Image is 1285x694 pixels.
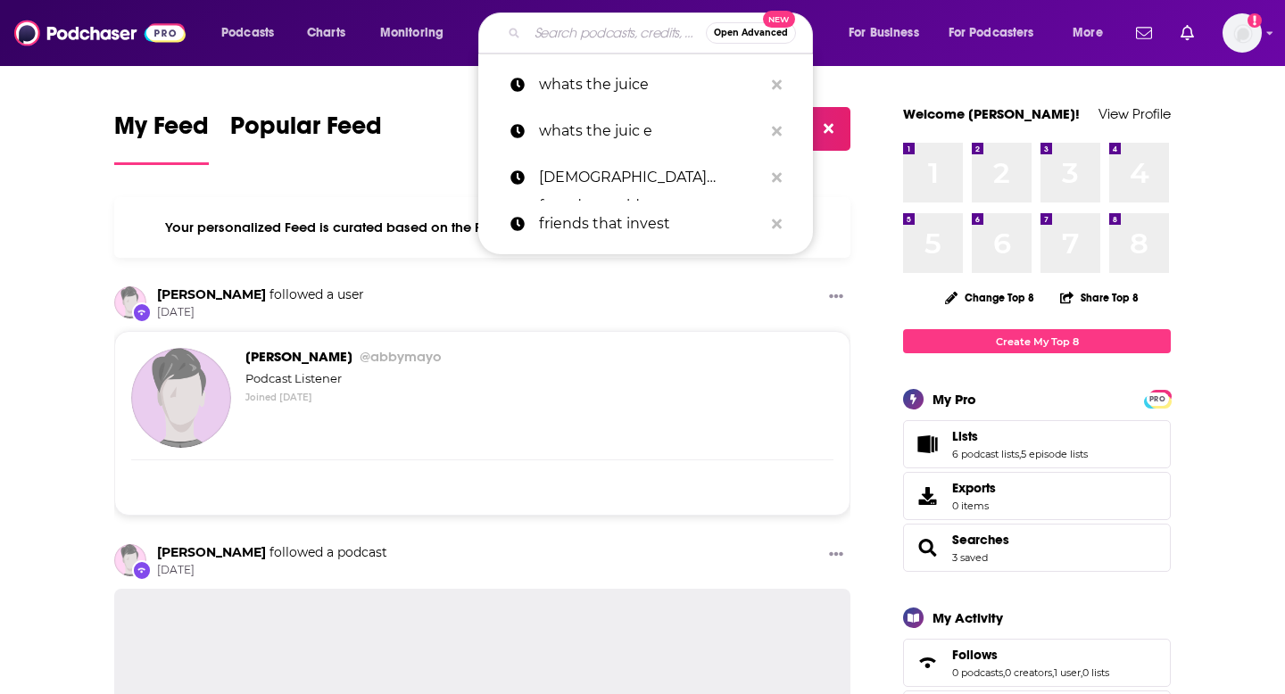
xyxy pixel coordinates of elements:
img: amandagibson [114,544,146,576]
a: Create My Top 8 [903,329,1171,353]
img: Podchaser - Follow, Share and Rate Podcasts [14,16,186,50]
a: 0 podcasts [952,666,1003,679]
a: amandagibson [157,286,266,302]
span: More [1073,21,1103,45]
span: Follows [903,639,1171,687]
span: Exports [909,483,945,508]
a: 1 user [1054,666,1081,679]
span: , [1081,666,1082,679]
a: Exports [903,472,1171,520]
a: Show notifications dropdown [1173,18,1201,48]
a: Searches [952,532,1009,548]
a: [DEMOGRAPHIC_DATA] founder world [478,154,813,201]
a: whats the juic e [478,108,813,154]
button: Show More Button [822,544,850,566]
span: [DATE] [157,563,387,578]
div: Joined [DATE] [245,392,833,403]
span: @abbymayo [360,348,442,365]
span: , [1052,666,1054,679]
button: Open AdvancedNew [706,22,796,44]
span: Lists [952,428,978,444]
span: , [1019,448,1021,460]
a: Lists [909,432,945,457]
a: 0 lists [1082,666,1109,679]
a: Follows [909,650,945,675]
a: Charts [295,19,356,47]
button: Share Top 8 [1059,280,1140,315]
span: My Feed [114,111,209,152]
p: friends that invest [539,201,763,247]
a: 0 creators [1005,666,1052,679]
span: followed [269,286,323,302]
a: amandagibson [157,544,266,560]
button: open menu [209,19,297,47]
span: Follows [952,647,998,663]
span: followed [269,544,323,560]
div: My Activity [933,609,1003,626]
span: , [1003,666,1005,679]
div: New Follow [132,302,152,322]
span: Charts [307,21,345,45]
a: Popular Feed [230,111,382,165]
h3: a podcast [157,544,387,561]
span: Searches [903,524,1171,572]
span: Lists [903,420,1171,468]
h3: a user [157,286,364,303]
a: Abby Mayo [245,348,442,365]
a: My Feed [114,111,209,165]
a: Welcome [PERSON_NAME]! [903,105,1080,122]
p: whats the juic e [539,108,763,154]
a: 3 saved [952,551,988,564]
button: Change Top 8 [934,286,1045,309]
p: whats the juice [539,62,763,108]
button: open menu [368,19,467,47]
span: PRO [1147,392,1168,406]
svg: Add a profile image [1248,13,1262,28]
a: 5 episode lists [1021,448,1088,460]
span: For Business [849,21,919,45]
a: friends that invest [478,201,813,247]
button: open menu [836,19,941,47]
img: User Profile [1223,13,1262,53]
span: Open Advanced [714,29,788,37]
a: Follows [952,647,1109,663]
span: Monitoring [380,21,444,45]
span: 0 items [952,500,996,512]
button: Show profile menu [1223,13,1262,53]
div: Search podcasts, credits, & more... [495,12,830,54]
span: Exports [952,480,996,496]
img: Abby Mayo [131,348,231,448]
button: Show More Button [822,286,850,309]
span: Logged in as abbymayo [1223,13,1262,53]
div: Your personalized Feed is curated based on the Podcasts, Creators, Users, and Lists that you Follow. [114,197,850,258]
span: [PERSON_NAME] [245,348,442,365]
a: Searches [909,535,945,560]
span: For Podcasters [949,21,1034,45]
a: Show notifications dropdown [1129,18,1159,48]
div: New Follow [132,560,152,580]
a: whats the juice [478,62,813,108]
div: My Pro [933,391,976,408]
img: amandagibson [114,286,146,318]
span: Podcasts [221,21,274,45]
span: Popular Feed [230,111,382,152]
a: 6 podcast lists [952,448,1019,460]
p: female founder world [539,154,763,201]
span: New [763,11,795,28]
span: [DATE] [157,305,364,320]
button: open menu [937,19,1060,47]
a: Lists [952,428,1088,444]
button: open menu [1060,19,1125,47]
div: Podcast Listener [245,370,833,388]
a: PRO [1147,392,1168,405]
a: View Profile [1098,105,1171,122]
input: Search podcasts, credits, & more... [527,19,706,47]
